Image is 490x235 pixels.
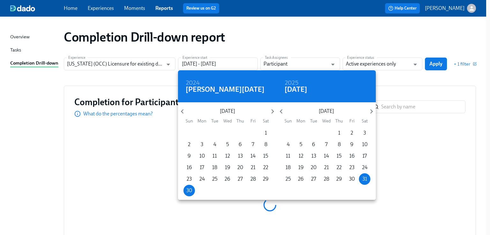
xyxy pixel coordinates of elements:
p: 6 [239,141,242,148]
button: 3 [359,127,370,139]
button: 4 [282,139,294,150]
span: Tue [308,118,319,124]
button: 2024 [186,80,200,86]
button: 27 [234,173,246,185]
p: 5 [300,141,302,148]
button: 26 [295,173,307,185]
button: 20 [308,162,319,173]
button: 13 [308,150,319,162]
button: 29 [260,173,271,185]
button: 30 [346,173,358,185]
button: 25 [282,173,294,185]
button: 28 [321,173,332,185]
p: [DATE] [286,108,367,115]
p: 29 [263,176,269,183]
p: 30 [186,187,192,194]
p: 9 [188,153,191,160]
p: 25 [286,176,291,183]
button: 1 [260,127,271,139]
button: 4 [209,139,220,150]
p: 23 [187,176,192,183]
span: Fri [247,118,259,124]
button: 17 [196,162,208,173]
p: 18 [212,164,217,171]
p: 26 [298,176,304,183]
button: 17 [359,150,370,162]
button: [DATE] [285,86,307,93]
p: [DATE] [187,108,268,115]
span: Wed [321,118,332,124]
p: 7 [325,141,328,148]
p: 15 [263,153,268,160]
button: 29 [333,173,345,185]
p: 27 [311,176,316,183]
button: 18 [209,162,220,173]
button: 8 [333,139,345,150]
p: 21 [251,164,256,171]
button: 9 [183,150,195,162]
p: 10 [362,141,367,148]
button: 19 [295,162,307,173]
p: 12 [225,153,230,160]
button: 11 [209,150,220,162]
button: 30 [183,185,195,196]
button: 1 [333,127,345,139]
p: 27 [238,176,243,183]
button: 8 [260,139,271,150]
p: 28 [250,176,256,183]
button: 6 [308,139,319,150]
p: 20 [311,164,316,171]
p: 1 [265,129,267,137]
p: 24 [362,164,367,171]
button: 25 [209,173,220,185]
p: 15 [337,153,342,160]
p: 10 [199,153,205,160]
button: 24 [359,162,370,173]
p: 14 [250,153,256,160]
p: 2 [351,129,353,137]
button: 10 [359,139,370,150]
button: 7 [321,139,332,150]
span: Mon [196,118,208,124]
span: Thu [333,118,345,124]
p: 18 [286,164,291,171]
p: 29 [336,176,342,183]
button: 24 [196,173,208,185]
button: 12 [222,150,233,162]
button: 11 [282,150,294,162]
p: 17 [362,153,367,160]
p: 6 [312,141,315,148]
p: 16 [187,164,192,171]
p: 14 [324,153,329,160]
button: 18 [282,162,294,173]
button: 9 [346,139,358,150]
button: 2 [346,127,358,139]
button: 6 [234,139,246,150]
span: Mon [295,118,307,124]
p: 1 [338,129,340,137]
p: 11 [286,153,290,160]
button: 27 [308,173,319,185]
p: 2 [188,141,190,148]
span: Thu [234,118,246,124]
button: [PERSON_NAME][DATE] [186,86,264,93]
button: 14 [321,150,332,162]
button: 10 [196,150,208,162]
button: 12 [295,150,307,162]
p: 12 [299,153,303,160]
button: 13 [234,150,246,162]
button: 5 [222,139,233,150]
p: 22 [263,164,268,171]
button: 22 [333,162,345,173]
button: 20 [234,162,246,173]
p: 25 [212,176,218,183]
button: 16 [346,150,358,162]
p: 30 [349,176,355,183]
button: 7 [247,139,259,150]
span: Sun [282,118,294,124]
button: 15 [333,150,345,162]
button: 26 [222,173,233,185]
span: Sun [183,118,195,124]
p: 13 [238,153,243,160]
p: 7 [252,141,254,148]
